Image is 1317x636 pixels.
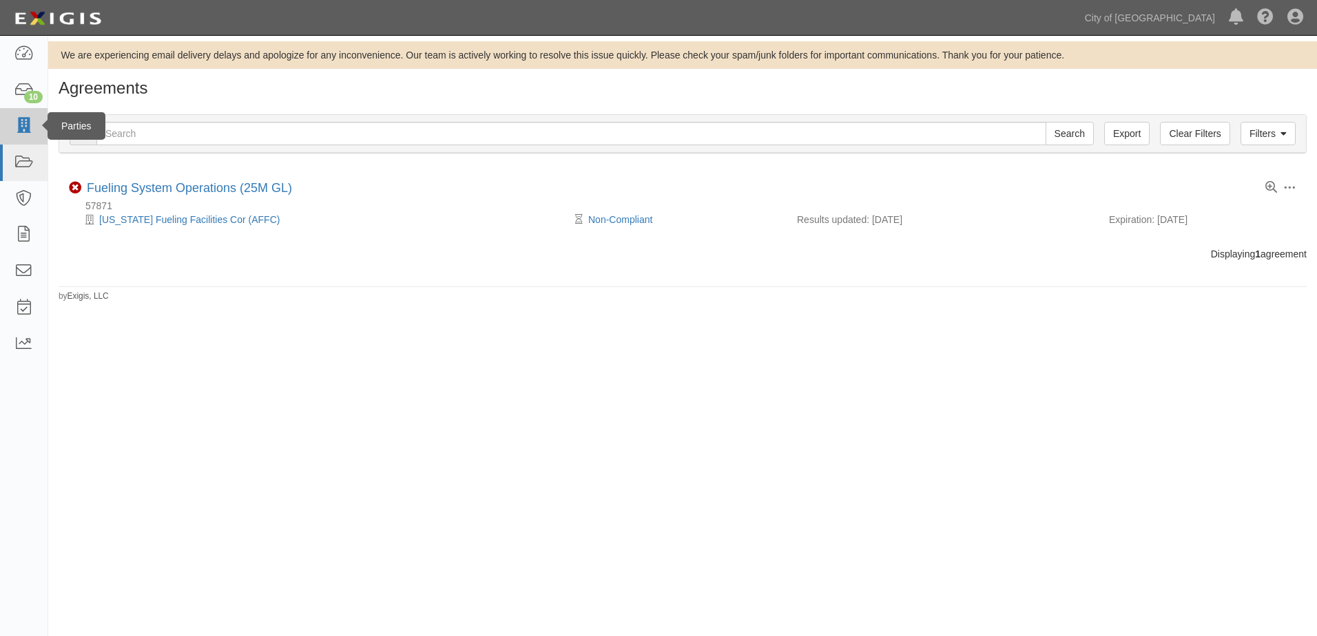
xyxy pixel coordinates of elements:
[24,91,43,103] div: 10
[87,181,292,196] div: Fueling System Operations (25M GL)
[10,6,105,31] img: logo-5460c22ac91f19d4615b14bd174203de0afe785f0fc80cf4dbbc73dc1793850b.png
[99,214,280,225] a: [US_STATE] Fueling Facilities Cor (AFFC)
[1257,10,1274,26] i: Help Center - Complianz
[588,214,652,225] a: Non-Compliant
[1160,122,1230,145] a: Clear Filters
[1109,213,1296,226] div: Expiration: [DATE]
[48,112,105,140] div: Parties
[69,182,81,194] i: Non-Compliant
[69,199,1307,213] div: 57871
[1104,122,1150,145] a: Export
[797,213,1088,226] div: Results updated: [DATE]
[96,122,1046,145] input: Search
[48,247,1317,261] div: Displaying agreement
[59,79,1307,97] h1: Agreements
[48,48,1317,62] div: We are experiencing email delivery delays and apologize for any inconvenience. Our team is active...
[1265,182,1277,194] a: View results summary
[1046,122,1094,145] input: Search
[1241,122,1296,145] a: Filters
[1078,4,1222,32] a: City of [GEOGRAPHIC_DATA]
[575,215,583,224] i: Pending Review
[59,290,109,302] small: by
[69,213,579,226] div: Arizona Fueling Facilities Cor (AFFC)
[87,181,292,195] a: Fueling System Operations (25M GL)
[1255,248,1261,259] b: 1
[68,291,109,301] a: Exigis, LLC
